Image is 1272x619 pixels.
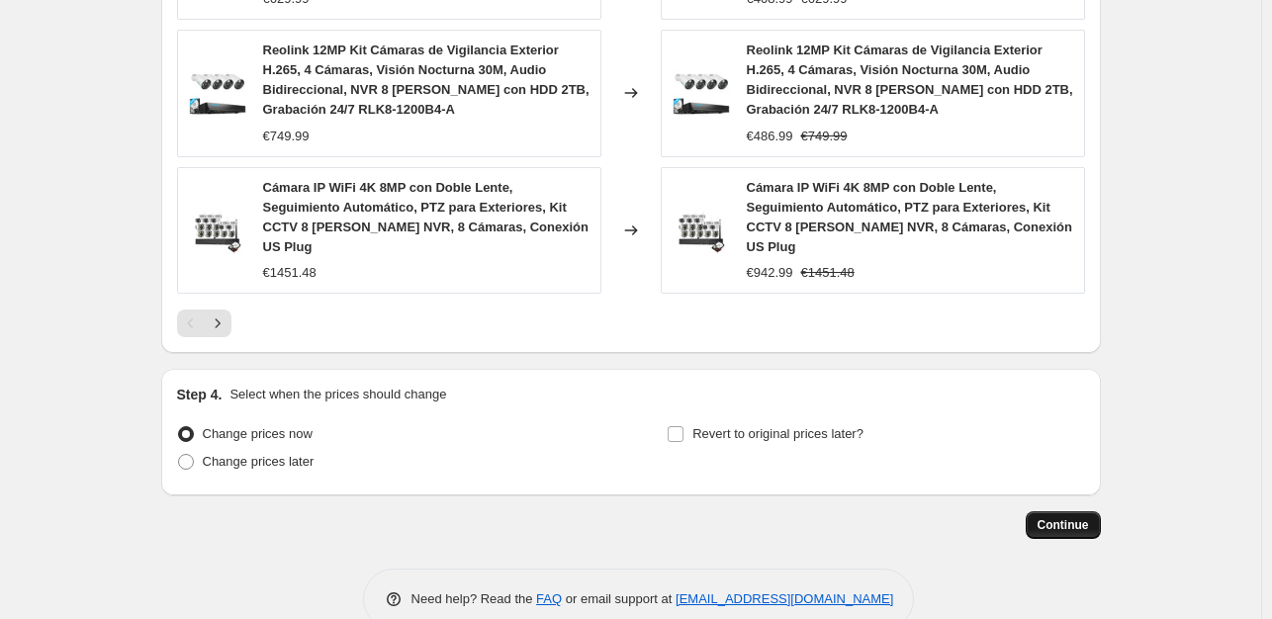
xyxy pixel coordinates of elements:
strike: €1451.48 [801,263,855,283]
span: Cámara IP WiFi 4K 8MP con Doble Lente, Seguimiento Automático, PTZ para Exteriores, Kit CCTV 8 [P... [747,180,1072,254]
div: €486.99 [747,127,793,146]
div: €942.99 [747,263,793,283]
button: Next [204,309,231,337]
strike: €749.99 [801,127,848,146]
span: Cámara IP WiFi 4K 8MP con Doble Lente, Seguimiento Automático, PTZ para Exteriores, Kit CCTV 8 [P... [263,180,589,254]
span: Need help? Read the [411,591,537,606]
img: 61fi5sWuSFL_80x.jpg [188,63,247,123]
div: €1451.48 [263,263,317,283]
p: Select when the prices should change [229,385,446,404]
a: FAQ [536,591,562,606]
span: Revert to original prices later? [692,426,863,441]
span: Reolink 12MP Kit Cámaras de Vigilancia Exterior H.265, 4 Cámaras, Visión Nocturna 30M, Audio Bidi... [747,43,1073,117]
a: [EMAIL_ADDRESS][DOMAIN_NAME] [676,591,893,606]
img: 61fi5sWuSFL_80x.jpg [672,63,731,123]
img: 41ddqAYTEpL_80x.jpg [188,201,247,260]
span: Change prices later [203,454,315,469]
img: 41ddqAYTEpL_80x.jpg [672,201,731,260]
button: Continue [1026,511,1101,539]
span: Continue [1038,517,1089,533]
h2: Step 4. [177,385,223,404]
nav: Pagination [177,309,231,337]
div: €749.99 [263,127,310,146]
span: Reolink 12MP Kit Cámaras de Vigilancia Exterior H.265, 4 Cámaras, Visión Nocturna 30M, Audio Bidi... [263,43,590,117]
span: or email support at [562,591,676,606]
span: Change prices now [203,426,313,441]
